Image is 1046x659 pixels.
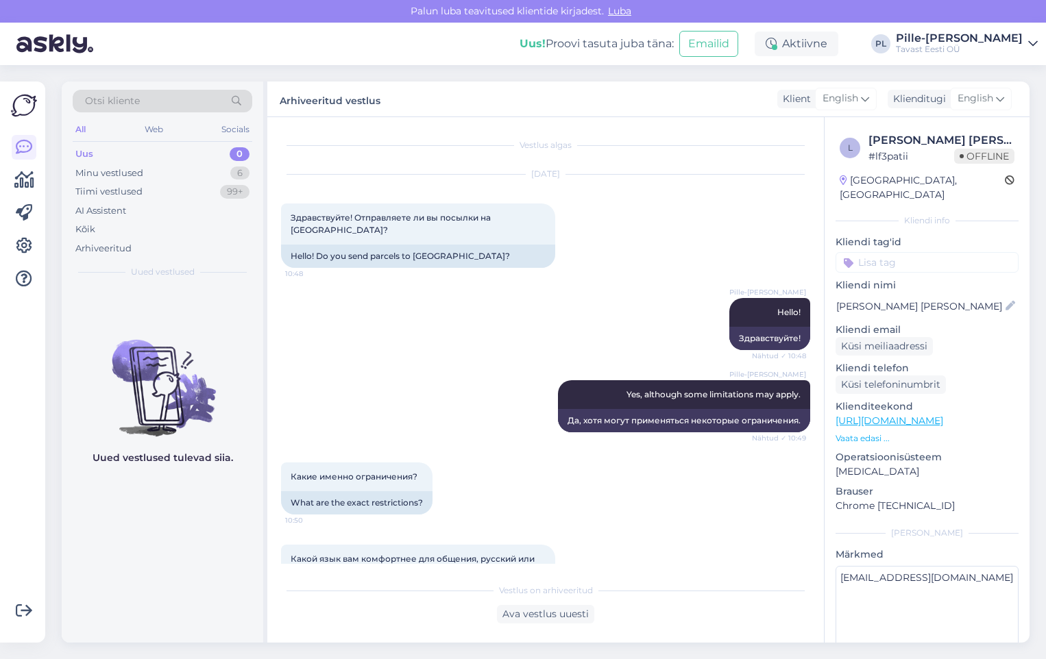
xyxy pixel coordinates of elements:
[499,584,593,597] span: Vestlus on arhiveeritud
[220,185,250,199] div: 99+
[281,245,555,268] div: Hello! Do you send parcels to [GEOGRAPHIC_DATA]?
[836,278,1019,293] p: Kliendi nimi
[836,214,1019,227] div: Kliendi info
[285,269,337,279] span: 10:48
[888,92,946,106] div: Klienditugi
[836,464,1019,479] p: [MEDICAL_DATA]
[73,121,88,138] div: All
[836,252,1019,273] input: Lisa tag
[75,242,132,256] div: Arhiveeritud
[285,515,337,525] span: 10:50
[836,450,1019,464] p: Operatsioonisüsteem
[558,409,810,432] div: Да, хотя могут применяться некоторые ограничения.
[752,433,806,443] span: Nähtud ✓ 10:49
[497,605,594,623] div: Ava vestlus uuesti
[131,266,195,278] span: Uued vestlused
[679,31,738,57] button: Emailid
[868,149,954,164] div: # lf3patii
[291,554,537,576] span: Какой язык вам комфортнее для общения, русский или английский?
[85,94,140,108] span: Otsi kliente
[729,327,810,350] div: Здравствуйте!
[836,361,1019,375] p: Kliendi telefon
[755,32,838,56] div: Aktiivne
[291,471,417,482] span: Какие именно ограничения?
[219,121,252,138] div: Socials
[627,389,801,399] span: Yes, although some limitations may apply.
[75,166,143,180] div: Minu vestlused
[93,451,233,465] p: Uued vestlused tulevad siia.
[604,5,635,17] span: Luba
[836,527,1019,539] div: [PERSON_NAME]
[836,414,943,427] a: [URL][DOMAIN_NAME]
[291,212,493,235] span: Здравствуйте! Отправляете ли вы посылки на [GEOGRAPHIC_DATA]?
[729,369,806,380] span: Pille-[PERSON_NAME]
[896,44,1023,55] div: Tavast Eesti OÜ
[836,484,1019,499] p: Brauser
[142,121,166,138] div: Web
[280,90,380,108] label: Arhiveeritud vestlus
[836,235,1019,249] p: Kliendi tag'id
[868,132,1014,149] div: [PERSON_NAME] [PERSON_NAME][EMAIL_ADDRESS][DOMAIN_NAME]
[823,91,858,106] span: English
[520,37,546,50] b: Uus!
[836,299,1003,314] input: Lisa nimi
[777,307,801,317] span: Hello!
[840,173,1005,202] div: [GEOGRAPHIC_DATA], [GEOGRAPHIC_DATA]
[230,147,250,161] div: 0
[848,142,853,153] span: l
[230,166,250,180] div: 6
[836,432,1019,445] p: Vaata edasi ...
[281,139,810,151] div: Vestlus algas
[62,315,263,438] img: No chats
[871,34,890,53] div: PL
[896,33,1023,44] div: Pille-[PERSON_NAME]
[75,185,143,199] div: Tiimi vestlused
[836,499,1019,513] p: Chrome [TECHNICAL_ID]
[520,36,674,52] div: Proovi tasuta juba täna:
[958,91,993,106] span: English
[836,337,933,356] div: Küsi meiliaadressi
[752,351,806,361] span: Nähtud ✓ 10:48
[281,168,810,180] div: [DATE]
[75,223,95,236] div: Kõik
[281,491,433,514] div: What are the exact restrictions?
[777,92,811,106] div: Klient
[896,33,1038,55] a: Pille-[PERSON_NAME]Tavast Eesti OÜ
[836,399,1019,414] p: Klienditeekond
[729,287,806,297] span: Pille-[PERSON_NAME]
[75,147,93,161] div: Uus
[836,375,946,394] div: Küsi telefoninumbrit
[836,547,1019,562] p: Märkmed
[954,149,1014,164] span: Offline
[836,323,1019,337] p: Kliendi email
[11,92,37,119] img: Askly Logo
[75,204,126,218] div: AI Assistent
